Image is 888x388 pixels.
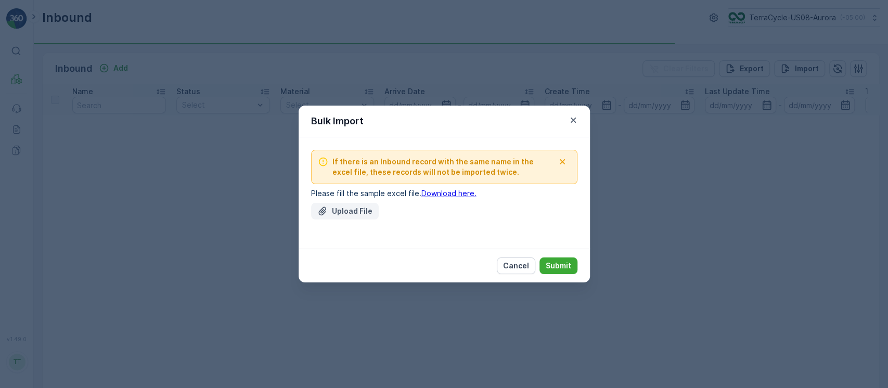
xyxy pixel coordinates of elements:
[311,203,379,219] button: Upload File
[497,257,535,274] button: Cancel
[503,261,529,271] p: Cancel
[311,114,364,128] p: Bulk Import
[311,188,577,199] p: Please fill the sample excel file.
[332,157,554,177] span: If there is an Inbound record with the same name in the excel file, these records will not be imp...
[546,261,571,271] p: Submit
[421,189,477,198] a: Download here.
[332,206,372,216] p: Upload File
[539,257,577,274] button: Submit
